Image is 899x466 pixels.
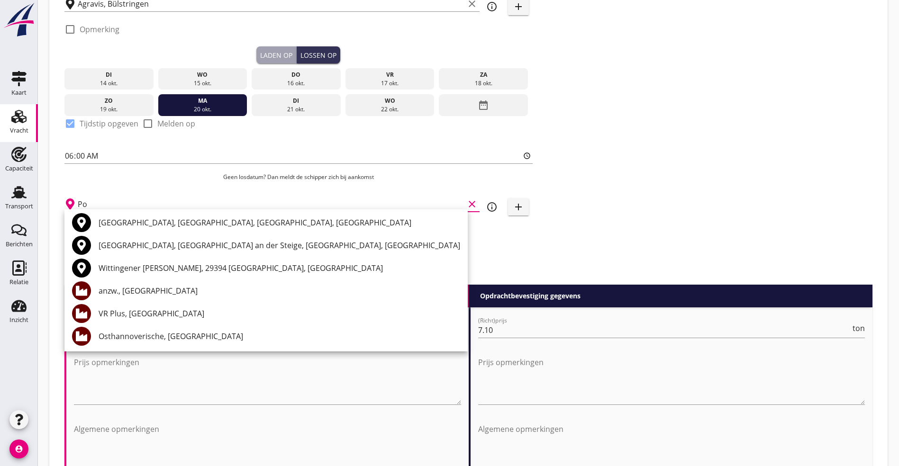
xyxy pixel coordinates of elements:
[74,355,461,404] textarea: Prijs opmerkingen
[80,119,138,128] label: Tijdstip opgeven
[256,46,297,63] button: Laden op
[160,79,245,88] div: 15 okt.
[513,201,524,213] i: add
[347,71,432,79] div: vr
[5,165,33,171] div: Capaciteit
[478,355,865,404] textarea: Prijs opmerkingen
[78,197,464,212] input: Losplaats
[99,331,460,342] div: Osthannoverische, [GEOGRAPHIC_DATA]
[160,97,245,105] div: ma
[513,1,524,12] i: add
[99,217,460,228] div: [GEOGRAPHIC_DATA], [GEOGRAPHIC_DATA], [GEOGRAPHIC_DATA], [GEOGRAPHIC_DATA]
[347,105,432,114] div: 22 okt.
[254,79,338,88] div: 16 okt.
[10,127,28,134] div: Vracht
[5,203,33,209] div: Transport
[11,90,27,96] div: Kaart
[297,46,340,63] button: Lossen op
[80,25,119,34] label: Opmerking
[99,262,460,274] div: Wittingener [PERSON_NAME], 29394 [GEOGRAPHIC_DATA], [GEOGRAPHIC_DATA]
[67,97,151,105] div: zo
[64,173,533,181] p: Geen losdatum? Dan meldt de schipper zich bij aankomst
[486,201,498,213] i: info_outline
[853,324,865,332] span: ton
[486,1,498,12] i: info_outline
[466,198,478,210] i: clear
[99,240,460,251] div: [GEOGRAPHIC_DATA], [GEOGRAPHIC_DATA] an der Steige, [GEOGRAPHIC_DATA], [GEOGRAPHIC_DATA]
[9,279,28,285] div: Relatie
[260,50,292,60] div: Laden op
[254,105,338,114] div: 21 okt.
[9,317,28,323] div: Inzicht
[347,79,432,88] div: 17 okt.
[67,105,151,114] div: 19 okt.
[6,241,33,247] div: Berichten
[67,71,151,79] div: di
[160,105,245,114] div: 20 okt.
[9,439,28,458] i: account_circle
[441,71,526,79] div: za
[300,50,336,60] div: Lossen op
[160,71,245,79] div: wo
[99,308,460,319] div: VR Plus, [GEOGRAPHIC_DATA]
[157,119,195,128] label: Melden op
[478,323,851,338] input: (Richt)prijs
[99,285,460,296] div: anzw., [GEOGRAPHIC_DATA]
[254,71,338,79] div: do
[67,79,151,88] div: 14 okt.
[347,97,432,105] div: wo
[254,97,338,105] div: di
[478,97,489,114] i: date_range
[441,79,526,88] div: 18 okt.
[2,2,36,37] img: logo-small.a267ee39.svg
